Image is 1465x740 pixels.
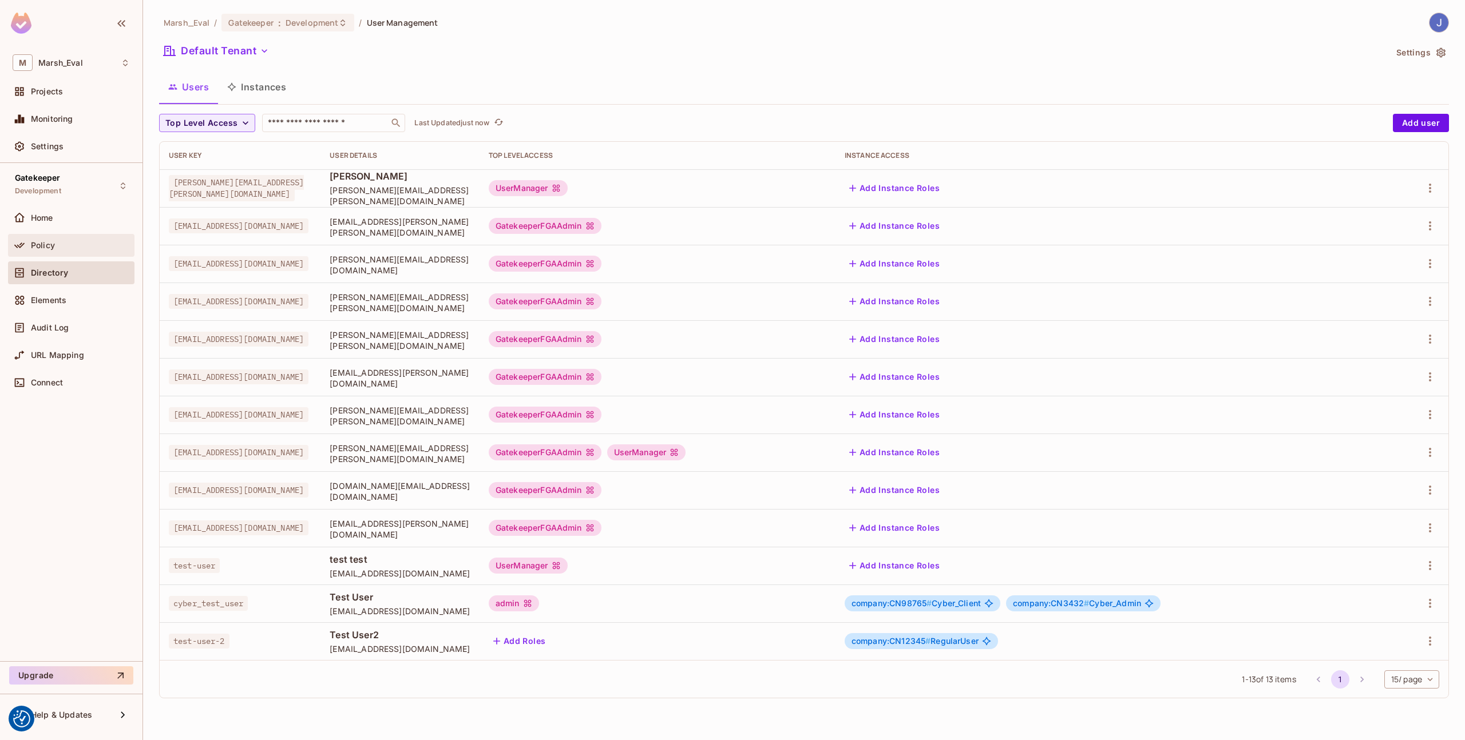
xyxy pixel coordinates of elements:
span: test-user [169,558,220,573]
span: Cyber_Admin [1013,599,1141,608]
button: Add Instance Roles [845,556,944,575]
div: UserManager [489,180,568,196]
div: GatekeeperFGAAdmin [489,482,601,498]
span: [EMAIL_ADDRESS][DOMAIN_NAME] [169,520,308,535]
div: GatekeeperFGAAdmin [489,407,601,423]
div: GatekeeperFGAAdmin [489,444,601,460]
div: GatekeeperFGAAdmin [489,293,601,309]
span: [PERSON_NAME][EMAIL_ADDRESS][PERSON_NAME][DOMAIN_NAME] [330,405,470,427]
span: [EMAIL_ADDRESS][PERSON_NAME][PERSON_NAME][DOMAIN_NAME] [330,216,470,238]
span: User Management [367,17,438,28]
span: [EMAIL_ADDRESS][DOMAIN_NAME] [169,256,308,271]
button: Add user [1393,114,1449,132]
span: Policy [31,241,55,250]
span: RegularUser [852,636,979,646]
span: [EMAIL_ADDRESS][DOMAIN_NAME] [169,332,308,347]
span: URL Mapping [31,351,84,360]
button: Add Instance Roles [845,254,944,273]
img: Revisit consent button [13,710,30,727]
span: [EMAIL_ADDRESS][DOMAIN_NAME] [169,369,308,384]
span: M [13,54,33,71]
button: Add Instance Roles [845,405,944,424]
button: refresh [492,116,505,130]
span: Projects [31,87,63,96]
span: [EMAIL_ADDRESS][DOMAIN_NAME] [169,294,308,309]
button: Add Roles [489,632,551,650]
span: [PERSON_NAME][EMAIL_ADDRESS][PERSON_NAME][DOMAIN_NAME] [330,185,470,206]
span: [PERSON_NAME] [330,170,470,182]
span: Gatekeeper [228,17,273,28]
span: the active workspace [164,17,209,28]
span: # [926,598,932,608]
nav: pagination navigation [1308,670,1373,689]
span: [DOMAIN_NAME][EMAIL_ADDRESS][DOMAIN_NAME] [330,480,470,502]
span: Connect [31,378,63,387]
span: [EMAIL_ADDRESS][DOMAIN_NAME] [169,218,308,233]
span: Click to refresh data [489,116,505,130]
button: Add Instance Roles [845,368,944,386]
div: UserManager [489,558,568,574]
div: admin [489,595,539,611]
div: GatekeeperFGAAdmin [489,520,601,536]
div: GatekeeperFGAAdmin [489,369,601,385]
span: [PERSON_NAME][EMAIL_ADDRESS][PERSON_NAME][DOMAIN_NAME] [330,329,470,351]
span: Monitoring [31,114,73,124]
span: company:CN12345 [852,636,931,646]
span: Development [15,186,61,196]
button: Add Instance Roles [845,519,944,537]
span: company:CN98765 [852,598,932,608]
span: refresh [494,117,504,129]
div: Instance Access [845,151,1379,160]
span: Test User [330,591,470,603]
span: Audit Log [31,323,69,332]
span: Elements [31,296,66,305]
button: Settings [1392,43,1449,62]
span: Help & Updates [31,710,92,719]
div: 15 / page [1384,670,1439,689]
span: [PERSON_NAME][EMAIL_ADDRESS][DOMAIN_NAME] [330,254,470,276]
span: Settings [31,142,64,151]
li: / [359,17,362,28]
span: test test [330,553,470,566]
button: Add Instance Roles [845,292,944,311]
button: page 1 [1331,670,1349,689]
button: Add Instance Roles [845,217,944,235]
button: Upgrade [9,666,133,685]
span: [EMAIL_ADDRESS][PERSON_NAME][DOMAIN_NAME] [330,367,470,389]
span: [EMAIL_ADDRESS][DOMAIN_NAME] [330,643,470,654]
button: Instances [218,73,295,101]
span: Test User2 [330,628,470,641]
div: GatekeeperFGAAdmin [489,218,601,234]
button: Users [159,73,218,101]
button: Add Instance Roles [845,481,944,499]
span: Cyber_Client [852,599,981,608]
span: : [278,18,282,27]
span: Gatekeeper [15,173,61,182]
span: [PERSON_NAME][EMAIL_ADDRESS][PERSON_NAME][DOMAIN_NAME] [330,292,470,313]
div: GatekeeperFGAAdmin [489,256,601,272]
span: test-user-2 [169,634,229,649]
span: [EMAIL_ADDRESS][DOMAIN_NAME] [169,407,308,422]
div: User Key [169,151,311,160]
div: Top Level Access [489,151,826,160]
button: Consent Preferences [13,710,30,727]
span: company:CN3432 [1013,598,1089,608]
span: Development [286,17,338,28]
button: Add Instance Roles [845,443,944,461]
span: [EMAIL_ADDRESS][DOMAIN_NAME] [330,606,470,616]
span: Workspace: Marsh_Eval [38,58,83,67]
img: SReyMgAAAABJRU5ErkJggg== [11,13,31,34]
span: [EMAIL_ADDRESS][DOMAIN_NAME] [330,568,470,579]
button: Top Level Access [159,114,255,132]
span: # [1084,598,1089,608]
button: Add Instance Roles [845,330,944,348]
span: # [925,636,931,646]
span: Directory [31,268,68,277]
li: / [214,17,217,28]
button: Add Instance Roles [845,179,944,197]
span: 1 - 13 of 13 items [1242,673,1296,686]
div: GatekeeperFGAAdmin [489,331,601,347]
div: User Details [330,151,470,160]
span: Home [31,213,53,222]
span: [PERSON_NAME][EMAIL_ADDRESS][PERSON_NAME][DOMAIN_NAME] [330,443,470,464]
